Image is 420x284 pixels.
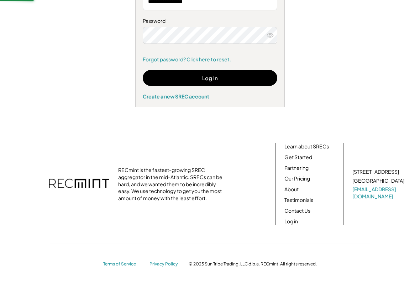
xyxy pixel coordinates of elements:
img: recmint-logotype%403x.png [49,172,109,197]
a: Contact Us [284,207,310,214]
a: [EMAIL_ADDRESS][DOMAIN_NAME] [352,186,406,200]
a: Testimonials [284,197,313,204]
a: Get Started [284,154,312,161]
a: Partnering [284,164,309,172]
div: [GEOGRAPHIC_DATA] [352,177,404,184]
div: [STREET_ADDRESS] [352,168,399,176]
button: Log In [143,70,277,86]
a: Forgot password? Click here to reset. [143,56,277,63]
a: About [284,186,299,193]
a: Our Pricing [284,175,310,182]
div: © 2025 Sun Tribe Trading, LLC d.b.a. RECmint. All rights reserved. [189,261,317,267]
div: Create a new SREC account [143,93,277,100]
a: Learn about SRECs [284,143,329,150]
div: RECmint is the fastest-growing SREC aggregator in the mid-Atlantic. SRECs can be hard, and we wan... [118,167,225,202]
a: Terms of Service [103,261,142,267]
div: Password [143,17,277,25]
a: Log in [284,218,298,225]
a: Privacy Policy [149,261,182,267]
